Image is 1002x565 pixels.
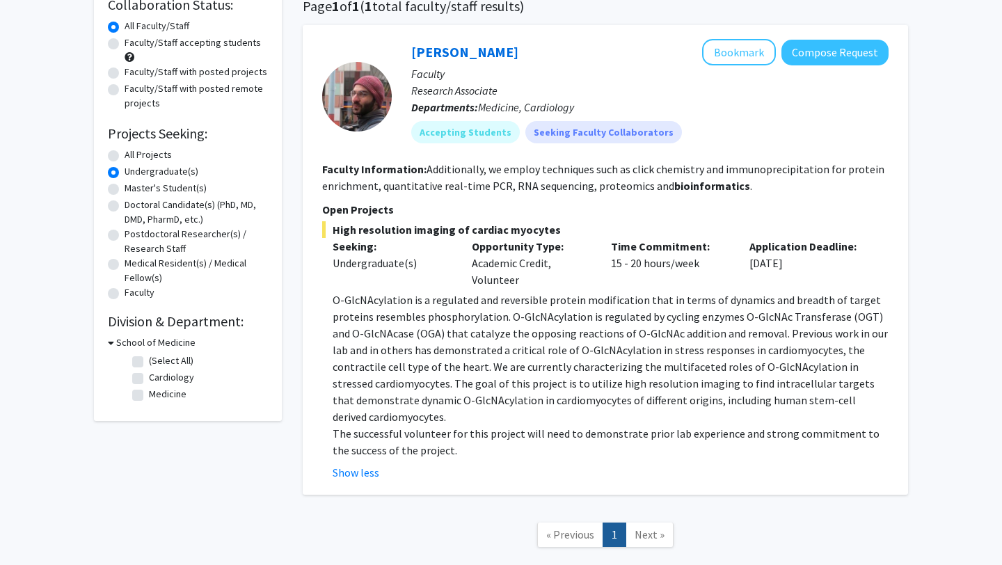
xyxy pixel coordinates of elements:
mat-chip: Seeking Faculty Collaborators [525,121,682,143]
label: Master's Student(s) [125,181,207,196]
span: « Previous [546,527,594,541]
label: Faculty/Staff with posted remote projects [125,81,268,111]
p: Open Projects [322,201,889,218]
a: [PERSON_NAME] [411,43,518,61]
nav: Page navigation [303,509,908,565]
label: Faculty/Staff accepting students [125,35,261,50]
h2: Division & Department: [108,313,268,330]
h3: School of Medicine [116,335,196,350]
label: Undergraduate(s) [125,164,198,179]
a: Previous Page [537,523,603,547]
div: 15 - 20 hours/week [601,238,740,288]
label: Medical Resident(s) / Medical Fellow(s) [125,256,268,285]
h2: Projects Seeking: [108,125,268,142]
label: All Faculty/Staff [125,19,189,33]
div: [DATE] [739,238,878,288]
fg-read-more: Additionally, we employ techniques such as click chemistry and immunoprecipitation for protein en... [322,162,884,193]
label: Postdoctoral Researcher(s) / Research Staff [125,227,268,256]
p: Seeking: [333,238,451,255]
iframe: Chat [10,502,59,555]
p: Application Deadline: [749,238,868,255]
b: bioinformatics [674,179,750,193]
label: Medicine [149,387,186,401]
label: Doctoral Candidate(s) (PhD, MD, DMD, PharmD, etc.) [125,198,268,227]
p: Opportunity Type: [472,238,590,255]
b: Departments: [411,100,478,114]
span: High resolution imaging of cardiac myocytes [322,221,889,238]
label: Faculty/Staff with posted projects [125,65,267,79]
p: Time Commitment: [611,238,729,255]
a: Next Page [626,523,674,547]
button: Compose Request to Kyriakos Papanicolaou [781,40,889,65]
b: Faculty Information: [322,162,427,176]
span: Medicine, Cardiology [478,100,574,114]
button: Show less [333,464,379,481]
button: Add Kyriakos Papanicolaou to Bookmarks [702,39,776,65]
p: O-GlcNAcylation is a regulated and reversible protein modification that in terms of dynamics and ... [333,292,889,425]
p: Faculty [411,65,889,82]
label: Faculty [125,285,154,300]
p: The successful volunteer for this project will need to demonstrate prior lab experience and stron... [333,425,889,459]
p: Research Associate [411,82,889,99]
div: Academic Credit, Volunteer [461,238,601,288]
label: Cardiology [149,370,194,385]
a: 1 [603,523,626,547]
mat-chip: Accepting Students [411,121,520,143]
div: Undergraduate(s) [333,255,451,271]
label: All Projects [125,148,172,162]
span: Next » [635,527,665,541]
label: (Select All) [149,353,193,368]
